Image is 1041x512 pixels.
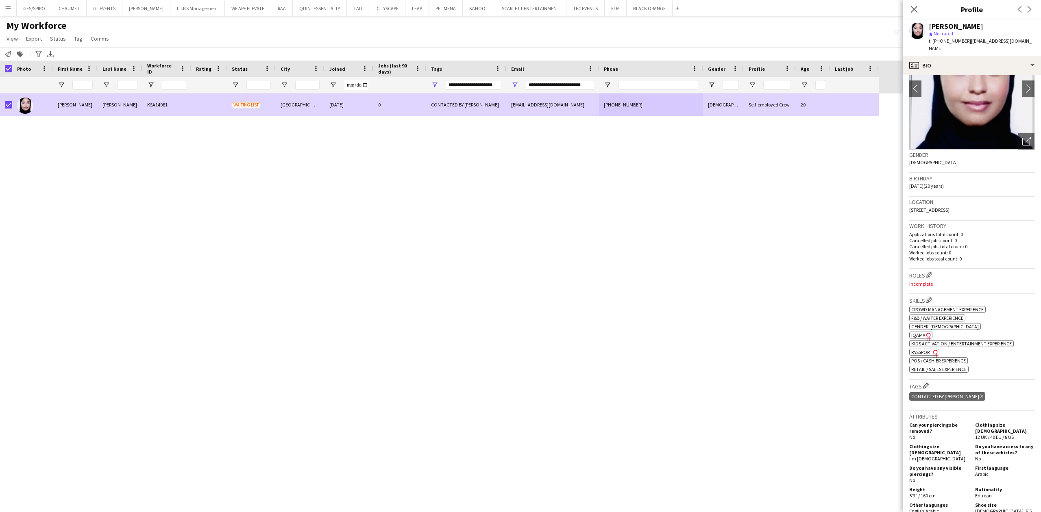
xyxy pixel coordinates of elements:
button: GL EVENTS [87,0,122,16]
p: Cancelled jobs total count: 0 [909,243,1034,249]
span: Export [26,35,42,42]
button: Open Filter Menu [232,81,239,89]
h3: Location [909,198,1034,206]
button: Open Filter Menu [604,81,611,89]
button: Open Filter Menu [58,81,65,89]
button: SCARLETT ENTERTAINMENT [495,0,566,16]
span: Eritrean [975,492,992,499]
span: Email [511,66,524,72]
span: Passport [911,349,932,355]
button: WE ARE ELEVATE [225,0,271,16]
a: View [3,33,21,44]
button: ELM [605,0,627,16]
button: LEAP [405,0,429,16]
span: Crowd management experience [911,306,984,312]
h3: Roles [909,271,1034,279]
h5: Nationality [975,486,1034,492]
h3: Attributes [909,413,1034,420]
div: [PERSON_NAME] [53,93,98,116]
input: Workforce ID Filter Input [162,80,186,90]
span: Jobs (last 90 days) [378,63,412,75]
span: [DATE] (20 years) [909,183,944,189]
h5: Do you have any visible piercings? [909,465,969,477]
span: Last job [835,66,853,72]
span: First Name [58,66,83,72]
span: [DEMOGRAPHIC_DATA] [909,159,958,165]
div: [PERSON_NAME] [98,93,142,116]
input: Phone Filter Input [619,80,698,90]
button: Open Filter Menu [147,81,155,89]
div: [PHONE_NUMBER] [599,93,703,116]
h5: Clothing size [DEMOGRAPHIC_DATA] [975,422,1034,434]
span: Comms [91,35,109,42]
button: TAIT [347,0,370,16]
div: [GEOGRAPHIC_DATA] [276,93,324,116]
input: Status Filter Input [246,80,271,90]
h5: Height [909,486,969,492]
span: No [909,477,915,483]
h3: Gender [909,151,1034,158]
h5: Other languages [909,502,969,508]
a: Comms [87,33,112,44]
button: PFL MENA [429,0,463,16]
div: Open photos pop-in [1018,133,1034,150]
span: No [975,456,981,462]
input: Email Filter Input [526,80,594,90]
div: CONTACTED BY [PERSON_NAME] [909,392,985,401]
span: View [7,35,18,42]
div: [EMAIL_ADDRESS][DOMAIN_NAME] [506,93,599,116]
button: Open Filter Menu [329,81,337,89]
button: [PERSON_NAME] [122,0,170,16]
span: Photo [17,66,31,72]
button: Open Filter Menu [281,81,288,89]
span: Status [232,66,248,72]
input: Joined Filter Input [344,80,368,90]
div: KSA14081 [142,93,191,116]
app-action-btn: Notify workforce [3,49,13,59]
button: RAA [271,0,293,16]
img: Manal Ahmed [17,98,33,114]
a: Export [23,33,45,44]
span: t. [PHONE_NUMBER] [929,38,971,44]
span: Tags [431,66,442,72]
button: Open Filter Menu [708,81,715,89]
span: | [EMAIL_ADDRESS][DOMAIN_NAME] [929,38,1032,51]
button: CHAUMET [52,0,87,16]
span: [STREET_ADDRESS] [909,207,950,213]
span: Gender: [DEMOGRAPHIC_DATA] [911,323,979,330]
span: Age [801,66,809,72]
button: CITYSCAPE [370,0,405,16]
span: Gender [708,66,725,72]
button: Open Filter Menu [511,81,518,89]
button: TEC EVENTS [566,0,605,16]
h5: Can your piercings be removed? [909,422,969,434]
input: First Name Filter Input [72,80,93,90]
span: Retail / Sales experience [911,366,967,372]
span: No [909,434,915,440]
button: QUINTESSENTIALLY [293,0,347,16]
div: 0 [373,93,426,116]
button: Open Filter Menu [431,81,438,89]
span: Workforce ID [147,63,176,75]
button: Open Filter Menu [801,81,808,89]
button: GES/SPIRO [17,0,52,16]
app-action-btn: Add to tag [15,49,25,59]
input: Last Name Filter Input [117,80,137,90]
button: BLACK ORANGE [627,0,673,16]
input: Age Filter Input [815,80,825,90]
span: City [281,66,290,72]
span: Status [50,35,66,42]
img: Crew avatar or photo [909,28,1034,150]
span: Last Name [102,66,126,72]
input: Gender Filter Input [723,80,739,90]
p: Applications total count: 0 [909,231,1034,237]
span: POS / Cashier experience [911,358,966,364]
span: F&B / Waiter experience [911,315,963,321]
div: 20 [796,93,830,116]
a: Status [47,33,69,44]
span: Rating [196,66,211,72]
input: City Filter Input [295,80,320,90]
input: Profile Filter Input [763,80,791,90]
div: CONTACTED BY [PERSON_NAME] [426,93,506,116]
h3: Tags [909,382,1034,390]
